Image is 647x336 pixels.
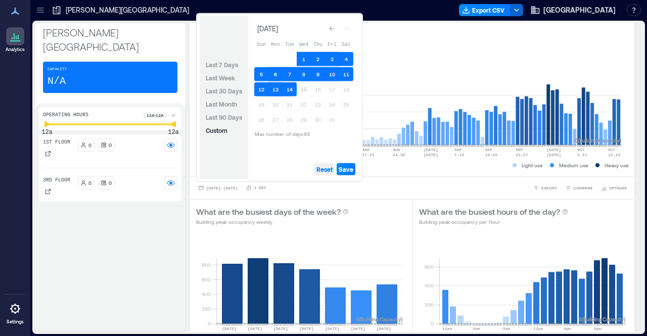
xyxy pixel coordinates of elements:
[297,37,311,51] th: Wednesday
[43,138,70,147] p: 1st Floor
[109,141,112,149] p: 0
[254,98,268,112] button: 19
[268,113,283,127] button: 27
[254,82,268,97] button: 12
[362,148,369,152] text: AUG
[255,131,310,137] span: Max number of days: 93
[43,25,177,54] p: [PERSON_NAME][GEOGRAPHIC_DATA]
[527,2,619,18] button: [GEOGRAPHIC_DATA]
[248,326,262,331] text: [DATE]
[424,264,433,270] tspan: 600
[313,41,322,47] span: Thu
[206,61,238,68] span: Last 7 Days
[268,82,283,97] button: 13
[7,319,24,325] p: Settings
[283,82,297,97] button: 14
[268,67,283,81] button: 6
[311,98,325,112] button: 23
[522,161,543,169] p: Light use
[424,153,438,157] text: [DATE]
[328,41,337,47] span: Fri
[339,22,353,36] button: Go to next month
[283,113,297,127] button: 28
[325,98,339,112] button: 24
[297,82,311,97] button: 15
[311,37,325,51] th: Thursday
[362,153,374,157] text: 17-23
[206,114,242,121] span: Last 90 Days
[546,153,561,157] text: [DATE]
[254,113,268,127] button: 26
[541,185,557,191] span: EXPORT
[454,153,464,157] text: 7-13
[608,153,620,157] text: 12-18
[254,185,266,191] p: 1 Day
[88,179,91,187] p: 0
[419,218,568,226] p: Building peak occupancy per Hour
[206,101,237,108] span: Last Month
[311,113,325,127] button: 30
[473,326,480,331] text: 4am
[3,24,28,56] a: Analytics
[485,153,497,157] text: 14-20
[297,113,311,127] button: 29
[516,148,523,152] text: SEP
[43,176,70,184] p: 3rd Floor
[88,141,91,149] p: 0
[285,41,294,47] span: Tue
[206,87,242,94] span: Last 30 Days
[202,291,211,297] tspan: 400
[485,148,493,152] text: SEP
[43,111,88,119] p: Operating Hours
[311,52,325,66] button: 2
[339,98,353,112] button: 25
[222,326,237,331] text: [DATE]
[254,67,268,81] button: 5
[531,183,559,193] button: EXPORT
[204,85,244,97] button: Last 30 Days
[424,148,438,152] text: [DATE]
[206,186,238,190] span: [DATE] - [DATE]
[204,124,229,136] button: Custom
[342,41,351,47] span: Sat
[393,153,405,157] text: 24-30
[608,148,616,152] text: OCT
[393,148,400,152] text: AUG
[48,66,67,72] p: Capacity
[459,4,511,16] button: Export CSV
[503,326,511,331] text: 8am
[196,206,341,218] p: What are the busiest days of the week?
[204,98,239,110] button: Last Month
[430,320,433,326] tspan: 0
[254,23,281,35] div: [DATE]
[66,5,189,15] p: [PERSON_NAME][GEOGRAPHIC_DATA]
[337,163,355,175] button: Save
[6,46,25,53] p: Analytics
[351,326,365,331] text: [DATE]
[377,326,391,331] text: [DATE]
[559,161,588,169] p: Medium use
[325,82,339,97] button: 17
[325,22,339,36] button: Go to previous month
[543,5,616,15] span: [GEOGRAPHIC_DATA]
[563,183,595,193] button: COMPARE
[297,52,311,66] button: 1
[299,41,308,47] span: Wed
[273,326,288,331] text: [DATE]
[316,165,333,173] span: Reset
[594,326,602,331] text: 8pm
[419,206,560,218] p: What are the busiest hours of the day?
[202,262,211,268] tspan: 800
[599,183,629,193] button: OPTIONS
[339,82,353,97] button: 18
[442,326,452,331] text: 12am
[208,320,211,326] tspan: 0
[564,326,571,331] text: 4pm
[577,153,587,157] text: 5-11
[271,41,280,47] span: Mon
[202,276,211,282] tspan: 600
[283,98,297,112] button: 21
[311,82,325,97] button: 16
[424,302,433,308] tspan: 200
[311,67,325,81] button: 9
